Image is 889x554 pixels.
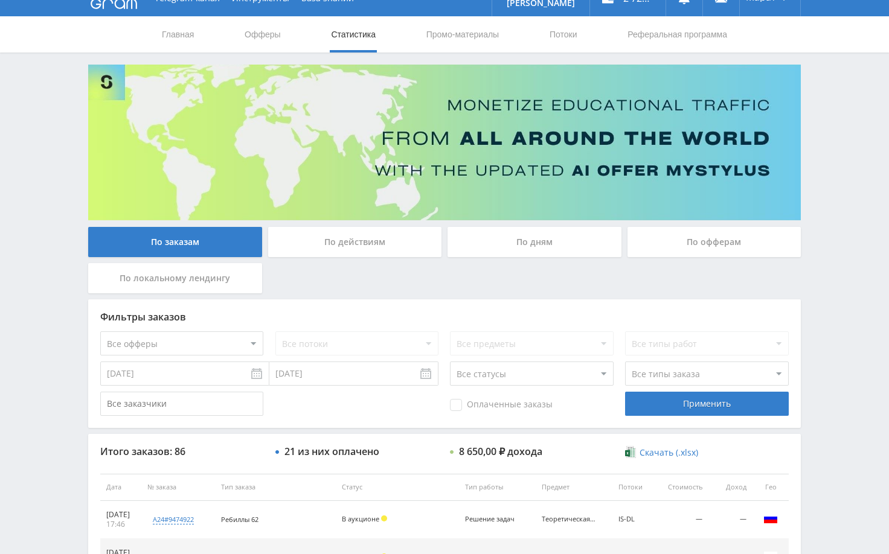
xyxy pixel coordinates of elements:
[215,474,336,501] th: Тип заказа
[459,446,542,457] div: 8 650,00 ₽ дохода
[153,515,194,524] div: a24#9474922
[625,446,635,458] img: xlsx
[106,510,135,520] div: [DATE]
[655,474,709,501] th: Стоимость
[330,16,377,53] a: Статистика
[88,227,262,257] div: По заказам
[106,520,135,529] div: 17:46
[548,16,579,53] a: Потоки
[336,474,459,501] th: Статус
[448,227,621,257] div: По дням
[626,16,728,53] a: Реферальная программа
[618,515,649,523] div: IS-DL
[381,515,387,521] span: Холд
[425,16,500,53] a: Промо-материалы
[243,16,282,53] a: Офферы
[625,392,788,416] div: Применить
[708,501,753,539] td: —
[100,311,789,322] div: Фильтры заказов
[268,227,442,257] div: По действиям
[542,515,596,523] div: Теоретическая механика
[161,16,195,53] a: Главная
[708,474,753,501] th: Доход
[459,474,536,501] th: Тип работы
[625,447,698,459] a: Скачать (.xlsx)
[88,263,262,293] div: По локальному лендингу
[753,474,789,501] th: Гео
[284,446,379,457] div: 21 из них оплачено
[627,227,801,257] div: По офферам
[88,65,801,220] img: Banner
[141,474,215,501] th: № заказа
[612,474,655,501] th: Потоки
[640,448,698,457] span: Скачать (.xlsx)
[221,515,258,524] span: Ребиллы 62
[536,474,612,501] th: Предмет
[763,511,778,526] img: rus.png
[100,474,141,501] th: Дата
[342,514,379,523] span: В аукционе
[450,399,553,411] span: Оплаченные заказы
[100,392,263,416] input: Все заказчики
[655,501,709,539] td: —
[100,446,263,457] div: Итого заказов: 86
[465,515,519,523] div: Решение задач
